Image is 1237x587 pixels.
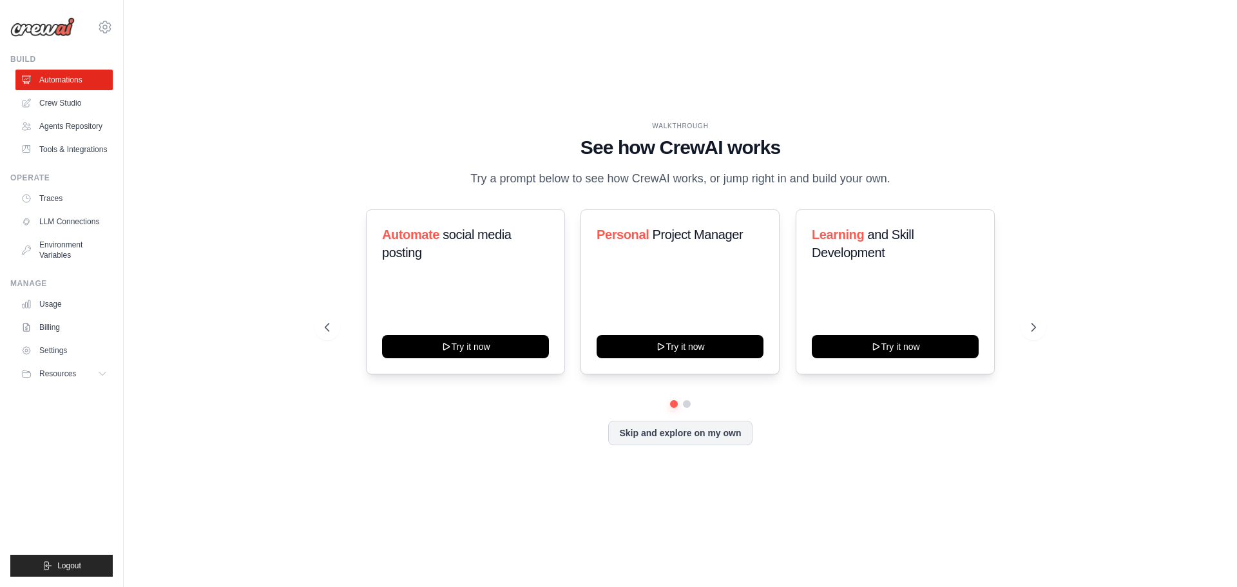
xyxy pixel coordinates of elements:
a: Agents Repository [15,116,113,137]
span: and Skill Development [812,227,914,260]
a: Usage [15,294,113,314]
span: Learning [812,227,864,242]
span: Logout [57,561,81,571]
span: Resources [39,369,76,379]
div: WALKTHROUGH [325,121,1036,131]
button: Try it now [382,335,549,358]
span: social media posting [382,227,512,260]
button: Logout [10,555,113,577]
button: Resources [15,363,113,384]
a: LLM Connections [15,211,113,232]
div: Build [10,54,113,64]
button: Try it now [812,335,979,358]
a: Automations [15,70,113,90]
a: Environment Variables [15,235,113,265]
div: Operate [10,173,113,183]
a: Crew Studio [15,93,113,113]
span: Personal [597,227,649,242]
p: Try a prompt below to see how CrewAI works, or jump right in and build your own. [464,169,897,188]
a: Settings [15,340,113,361]
span: Project Manager [653,227,743,242]
span: Automate [382,227,439,242]
a: Billing [15,317,113,338]
div: Manage [10,278,113,289]
img: Logo [10,17,75,37]
a: Tools & Integrations [15,139,113,160]
a: Traces [15,188,113,209]
h1: See how CrewAI works [325,136,1036,159]
button: Try it now [597,335,763,358]
button: Skip and explore on my own [608,421,752,445]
